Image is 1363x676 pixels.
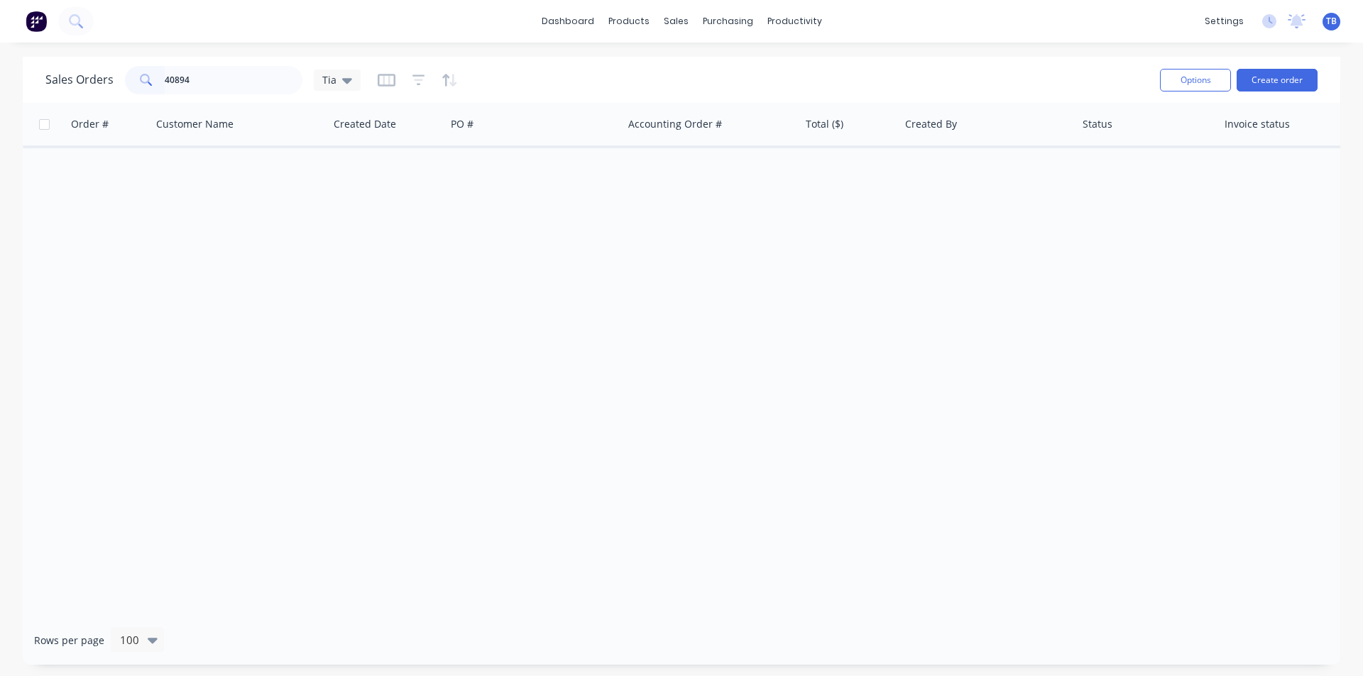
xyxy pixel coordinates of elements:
[1225,117,1290,131] div: Invoice status
[34,633,104,648] span: Rows per page
[451,117,474,131] div: PO #
[165,66,303,94] input: Search...
[334,117,396,131] div: Created Date
[657,11,696,32] div: sales
[760,11,829,32] div: productivity
[1237,69,1318,92] button: Create order
[71,117,109,131] div: Order #
[1326,15,1337,28] span: TB
[1160,69,1231,92] button: Options
[696,11,760,32] div: purchasing
[806,117,843,131] div: Total ($)
[628,117,722,131] div: Accounting Order #
[905,117,957,131] div: Created By
[1198,11,1251,32] div: settings
[1083,117,1112,131] div: Status
[601,11,657,32] div: products
[322,72,336,87] span: Tia
[26,11,47,32] img: Factory
[45,73,114,87] h1: Sales Orders
[535,11,601,32] a: dashboard
[156,117,234,131] div: Customer Name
